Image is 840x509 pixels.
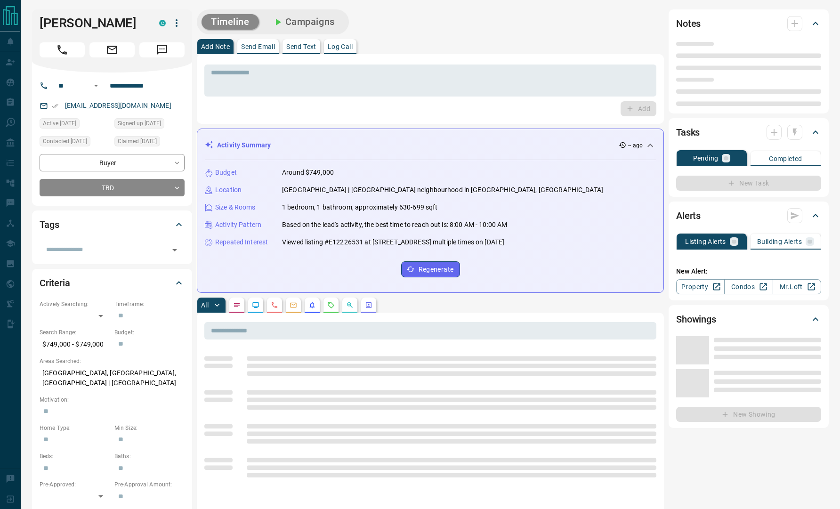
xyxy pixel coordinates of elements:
h2: Showings [676,312,716,327]
div: Tags [40,213,185,236]
h2: Tasks [676,125,700,140]
p: Around $749,000 [282,168,334,178]
p: Add Note [201,43,230,50]
p: Pending [693,155,719,162]
svg: Agent Actions [365,301,372,309]
a: Property [676,279,725,294]
svg: Email Verified [52,103,58,109]
p: $749,000 - $749,000 [40,337,110,352]
div: condos.ca [159,20,166,26]
div: Activity Summary-- ago [205,137,656,154]
div: Notes [676,12,821,35]
svg: Notes [233,301,241,309]
p: Budget [215,168,237,178]
p: Location [215,185,242,195]
h2: Notes [676,16,701,31]
p: All [201,302,209,308]
p: Home Type: [40,424,110,432]
p: Viewed listing #E12226531 at [STREET_ADDRESS] multiple times on [DATE] [282,237,504,247]
p: Actively Searching: [40,300,110,308]
span: Signed up [DATE] [118,119,161,128]
button: Regenerate [401,261,460,277]
p: Pre-Approval Amount: [114,480,185,489]
div: Wed Sep 24 2025 [40,118,110,131]
h2: Tags [40,217,59,232]
p: Based on the lead's activity, the best time to reach out is: 8:00 AM - 10:00 AM [282,220,507,230]
p: Activity Summary [217,140,271,150]
div: Criteria [40,272,185,294]
div: Alerts [676,204,821,227]
a: [EMAIL_ADDRESS][DOMAIN_NAME] [65,102,171,109]
p: Log Call [328,43,353,50]
p: Listing Alerts [685,238,726,245]
div: Buyer [40,154,185,171]
svg: Requests [327,301,335,309]
p: Activity Pattern [215,220,261,230]
button: Open [168,243,181,257]
p: Beds: [40,452,110,461]
p: -- ago [628,141,643,150]
p: New Alert: [676,267,821,276]
p: Send Text [286,43,316,50]
svg: Opportunities [346,301,354,309]
svg: Calls [271,301,278,309]
div: TBD [40,179,185,196]
p: Building Alerts [757,238,802,245]
p: [GEOGRAPHIC_DATA] | [GEOGRAPHIC_DATA] neighbourhood in [GEOGRAPHIC_DATA], [GEOGRAPHIC_DATA] [282,185,603,195]
p: 1 bedroom, 1 bathroom, approximately 630-699 sqft [282,202,437,212]
div: Wed Sep 24 2025 [114,136,185,149]
p: [GEOGRAPHIC_DATA], [GEOGRAPHIC_DATA], [GEOGRAPHIC_DATA] | [GEOGRAPHIC_DATA] [40,365,185,391]
h1: [PERSON_NAME] [40,16,145,31]
h2: Criteria [40,275,70,291]
p: Timeframe: [114,300,185,308]
span: Contacted [DATE] [43,137,87,146]
span: Message [139,42,185,57]
button: Open [90,80,102,91]
p: Pre-Approved: [40,480,110,489]
p: Baths: [114,452,185,461]
button: Campaigns [263,14,344,30]
button: Timeline [202,14,259,30]
svg: Listing Alerts [308,301,316,309]
span: Claimed [DATE] [118,137,157,146]
span: Active [DATE] [43,119,76,128]
p: Min Size: [114,424,185,432]
a: Mr.Loft [773,279,821,294]
span: Email [89,42,135,57]
p: Motivation: [40,396,185,404]
svg: Lead Browsing Activity [252,301,259,309]
a: Condos [724,279,773,294]
p: Areas Searched: [40,357,185,365]
div: Wed Sep 24 2025 [40,136,110,149]
svg: Emails [290,301,297,309]
p: Send Email [241,43,275,50]
h2: Alerts [676,208,701,223]
p: Search Range: [40,328,110,337]
p: Repeated Interest [215,237,268,247]
p: Size & Rooms [215,202,256,212]
span: Call [40,42,85,57]
div: Showings [676,308,821,331]
p: Completed [769,155,802,162]
p: Budget: [114,328,185,337]
div: Tasks [676,121,821,144]
div: Wed Sep 24 2025 [114,118,185,131]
